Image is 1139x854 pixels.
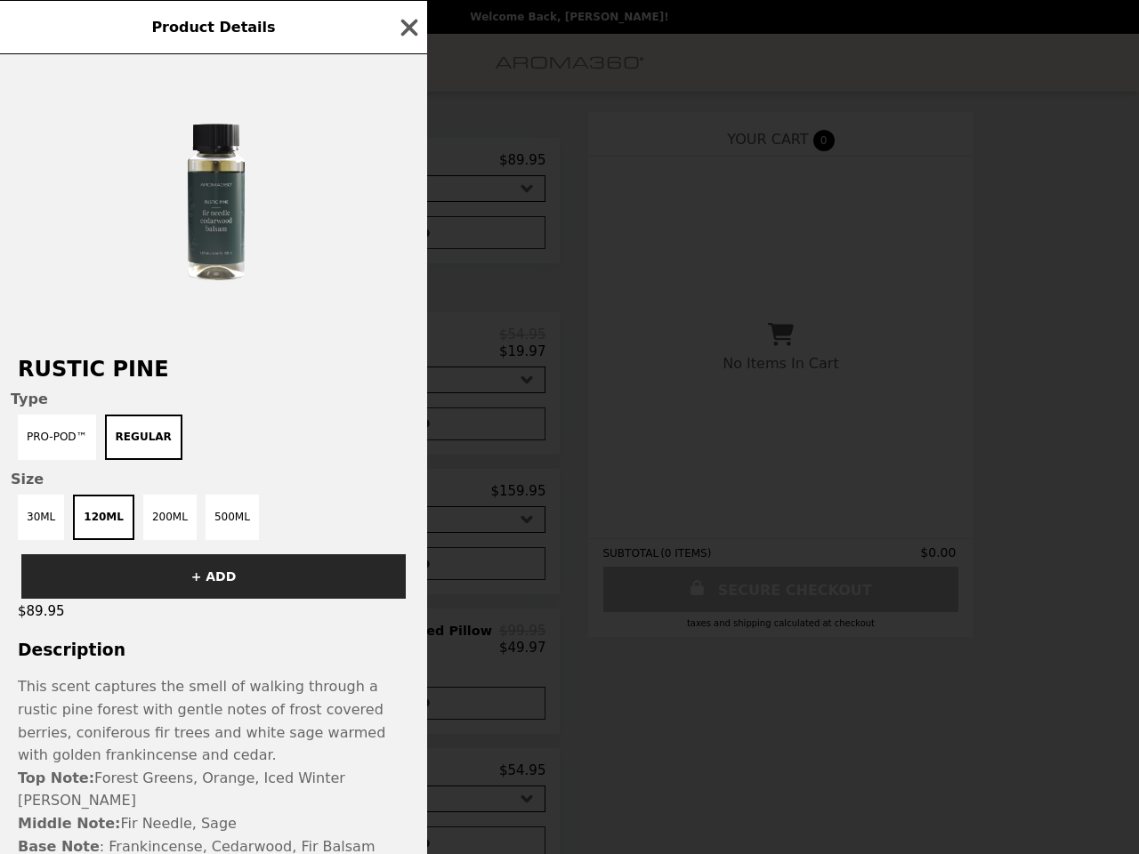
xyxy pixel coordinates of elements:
[18,675,409,766] p: This scent captures the smell of walking through a rustic pine forest with gentle notes of frost ...
[105,415,182,460] button: Regular
[18,495,64,540] button: 30mL
[143,495,197,540] button: 200mL
[11,391,416,407] span: Type
[18,415,96,460] button: Pro-Pod™
[80,72,347,339] img: Regular / 120mL
[206,495,259,540] button: 500mL
[18,815,121,832] strong: Middle Note:
[21,554,406,599] button: + ADD
[11,471,416,487] span: Size
[73,495,134,540] button: 120mL
[18,769,94,786] strong: Top Note:
[151,19,275,36] span: Product Details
